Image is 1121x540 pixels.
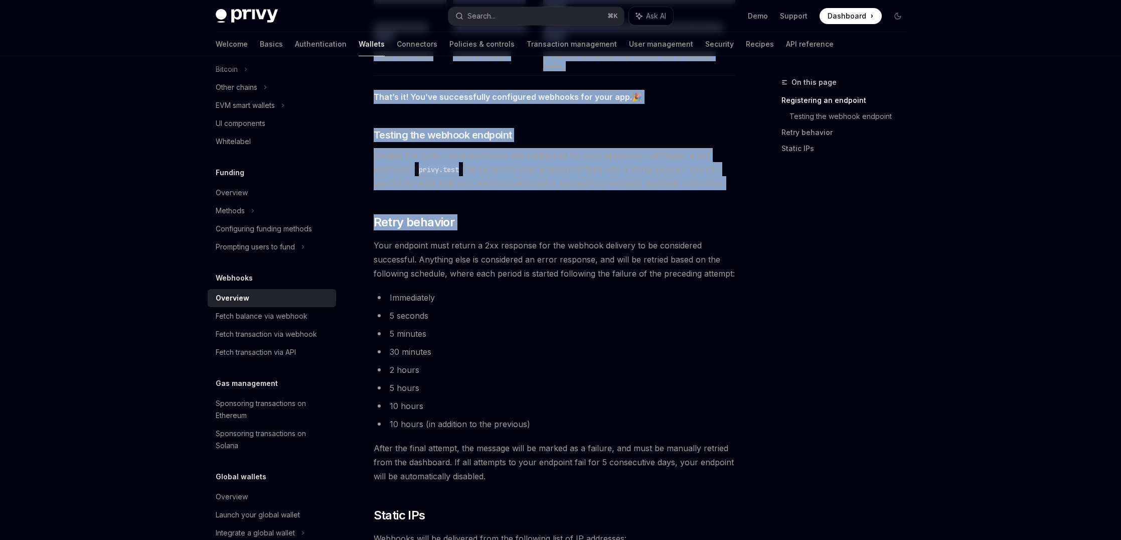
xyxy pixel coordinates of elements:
span: ⌘ K [607,12,618,20]
a: User management [629,32,693,56]
div: Overview [216,491,248,503]
span: On this page [791,76,837,88]
span: Static IPs [374,507,425,523]
a: Fetch transaction via API [208,343,336,361]
div: Configuring funding methods [216,223,312,235]
a: UI components [208,114,336,132]
a: Overview [208,488,336,506]
a: Recipes [746,32,774,56]
td: Wallet recovered [374,47,449,76]
div: Fetch transaction via API [216,346,296,358]
div: Overview [216,292,249,304]
a: Policies & controls [449,32,515,56]
span: 🎉 [374,90,735,104]
a: Welcome [216,32,248,56]
h5: Funding [216,167,244,179]
a: Transaction management [527,32,617,56]
div: Prompting users to fund [216,241,295,253]
td: wallet.recovered [449,47,539,76]
li: 5 seconds [374,309,735,323]
img: dark logo [216,9,278,23]
a: Support [780,11,808,21]
div: Overview [216,187,248,199]
code: privy.test [415,164,463,175]
a: Demo [748,11,768,21]
div: Search... [467,10,496,22]
span: Clicking the button once webhooks are configured for your application will trigger a test webhook... [374,148,735,190]
div: Integrate a global wallet [216,527,295,539]
a: Configuring funding methods [208,220,336,238]
span: After the final attempt, the message will be marked as a failure, and must be manually retried fr... [374,441,735,483]
li: 30 minutes [374,345,735,359]
a: Static IPs [781,141,914,157]
div: Whitelabel [216,136,251,148]
li: 5 hours [374,381,735,395]
span: Ask AI [646,11,666,21]
td: A user has successfully recovered their embedded wallet. [539,47,735,76]
span: Testing the webhook endpoint [374,128,512,142]
div: Launch your global wallet [216,509,300,521]
a: Sponsoring transactions on Solana [208,425,336,455]
div: Methods [216,205,245,217]
a: Registering an endpoint [781,92,914,108]
li: 10 hours (in addition to the previous) [374,417,735,431]
a: Sponsoring transactions on Ethereum [208,394,336,425]
a: Launch your global wallet [208,506,336,524]
h5: Global wallets [216,471,266,483]
div: Fetch transaction via webhook [216,328,317,340]
a: API reference [786,32,834,56]
a: Wallets [359,32,385,56]
a: Basics [260,32,283,56]
strong: That’s it! You’ve successfully configured webhooks for your app. [374,92,632,102]
a: Security [705,32,734,56]
h5: Gas management [216,377,278,389]
a: Overview [208,184,336,202]
div: Fetch balance via webhook [216,310,307,322]
span: Retry behavior [374,214,455,230]
button: Toggle dark mode [890,8,906,24]
a: Whitelabel [208,132,336,151]
button: Ask AI [629,7,673,25]
span: Your endpoint must return a 2xx response for the webhook delivery to be considered successful. An... [374,238,735,281]
li: Immediately [374,291,735,305]
a: Retry behavior [781,124,914,141]
a: Overview [208,289,336,307]
div: Sponsoring transactions on Ethereum [216,397,330,422]
li: 10 hours [374,399,735,413]
div: Sponsoring transactions on Solana [216,428,330,452]
li: 5 minutes [374,327,735,341]
a: Connectors [397,32,437,56]
li: 2 hours [374,363,735,377]
a: Fetch balance via webhook [208,307,336,325]
div: EVM smart wallets [216,99,275,111]
a: Fetch transaction via webhook [208,325,336,343]
span: Dashboard [828,11,866,21]
h5: Webhooks [216,272,253,284]
a: Dashboard [820,8,882,24]
a: Testing the webhook endpoint [789,108,914,124]
button: Search...⌘K [448,7,624,25]
a: Authentication [295,32,347,56]
div: UI components [216,117,265,129]
div: Other chains [216,81,257,93]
